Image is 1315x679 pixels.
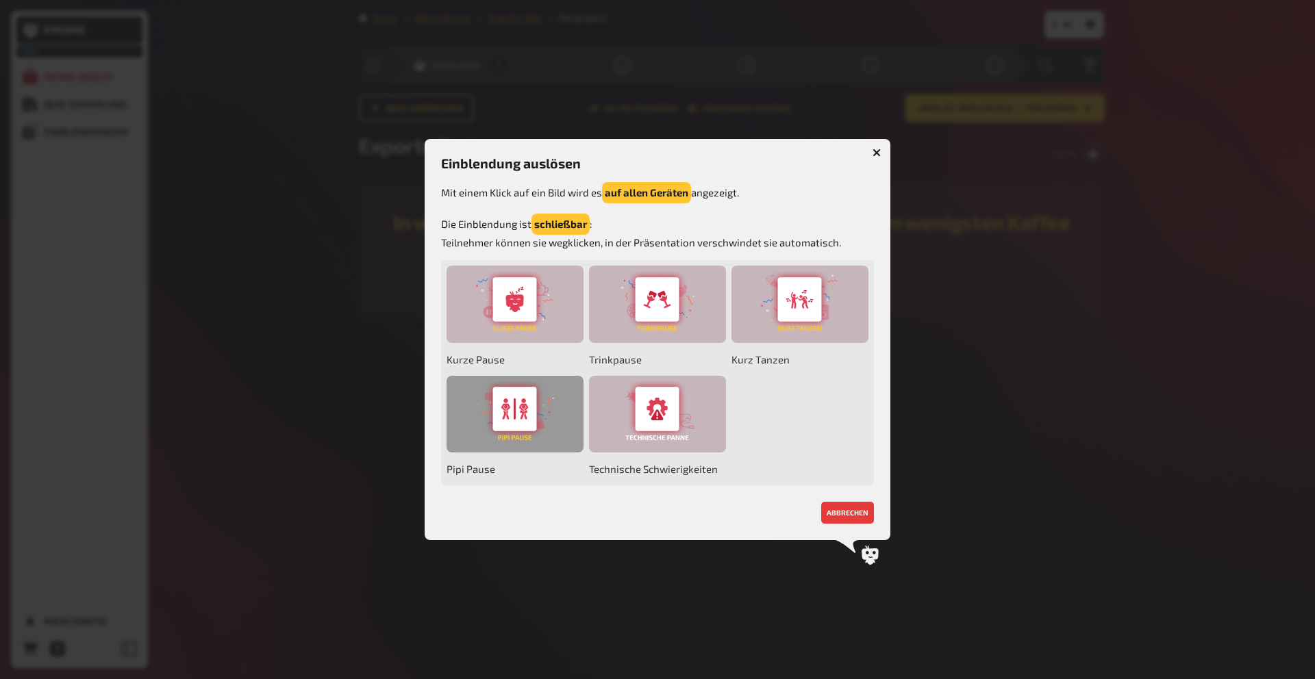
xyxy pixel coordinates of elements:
[441,214,874,251] p: Die Einblendung ist : Teilnehmer können sie wegklicken, in der Präsentation verschwindet sie auto...
[441,155,874,171] h3: Einblendung auslösen
[447,376,584,453] div: Pipi Pause
[447,348,584,370] span: Kurze Pause
[731,266,868,343] div: Kurz Tanzen
[731,348,868,370] span: Kurz Tanzen
[589,376,726,453] div: Technische Schwierigkeiten
[531,214,590,235] button: schließbar
[821,502,874,524] button: abbrechen
[602,182,691,203] button: auf allen Geräten
[589,458,726,480] span: Technische Schwierigkeiten
[447,458,584,480] span: Pipi Pause
[589,266,726,343] div: Trinkpause
[441,182,874,203] p: Mit einem Klick auf ein Bild wird es angezeigt.
[447,266,584,343] div: Kurze Pause
[589,348,726,370] span: Trinkpause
